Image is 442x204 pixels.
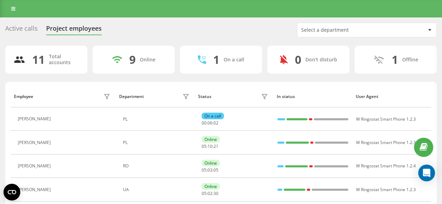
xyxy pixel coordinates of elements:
[3,184,20,201] button: Open CMP widget
[202,190,206,196] span: 05
[202,183,220,190] div: Online
[402,57,418,63] div: Offline
[202,120,206,126] span: 00
[213,167,218,173] span: 05
[18,140,52,145] div: [PERSON_NAME]
[208,190,212,196] span: 02
[18,116,52,121] div: [PERSON_NAME]
[224,57,244,63] div: On a call
[277,94,349,99] div: In status
[392,53,398,66] div: 1
[202,160,220,166] div: Online
[356,94,428,99] div: User Agent
[123,164,191,168] div: RO
[123,117,191,122] div: PL
[202,168,218,173] div: : :
[356,116,416,122] span: W Ringostat Smart Phone 1.2.3
[356,163,416,169] span: W Ringostat Smart Phone 1.2.4
[123,140,191,145] div: PL
[202,191,218,196] div: : :
[208,167,212,173] span: 03
[202,136,220,143] div: Online
[14,94,33,99] div: Employee
[123,187,191,192] div: UA
[208,120,212,126] span: 06
[213,190,218,196] span: 30
[213,143,218,149] span: 21
[301,27,385,33] div: Select a department
[202,121,218,126] div: : :
[356,187,416,192] span: W Ringostat Smart Phone 1.2.3
[198,94,211,99] div: Status
[213,53,219,66] div: 1
[356,139,416,145] span: W Ringostat Smart Phone 1.2.3
[213,120,218,126] span: 02
[305,57,337,63] div: Don't disturb
[18,164,52,168] div: [PERSON_NAME]
[32,53,45,66] div: 11
[202,113,224,119] div: On a call
[49,54,79,66] div: Total accounts
[202,143,206,149] span: 05
[5,25,38,36] div: Active calls
[208,143,212,149] span: 10
[119,94,144,99] div: Department
[140,57,155,63] div: Online
[202,144,218,149] div: : :
[418,165,435,181] div: Open Intercom Messenger
[129,53,136,66] div: 9
[46,25,102,36] div: Project employees
[18,187,52,192] div: [PERSON_NAME]
[202,167,206,173] span: 05
[295,53,301,66] div: 0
